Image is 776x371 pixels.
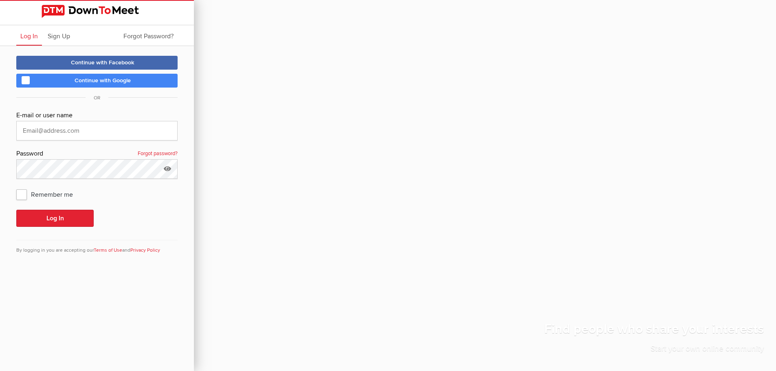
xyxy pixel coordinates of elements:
span: Remember me [16,187,81,202]
div: Password [16,149,178,159]
a: Continue with Facebook [16,56,178,70]
div: E-mail or user name [16,110,178,121]
span: Log In [20,32,38,40]
a: Sign Up [44,25,74,46]
span: Sign Up [48,32,70,40]
span: Forgot Password? [123,32,174,40]
span: OR [86,95,108,101]
a: Terms of Use [94,247,122,253]
div: By logging in you are accepting our and [16,240,178,254]
button: Log In [16,210,94,227]
a: Forgot Password? [119,25,178,46]
p: Start your own online community [544,343,764,359]
input: Email@address.com [16,121,178,140]
span: Continue with Google [75,77,131,84]
h1: Find people who share your interests [544,321,764,343]
span: Continue with Facebook [71,59,134,66]
a: Forgot password? [138,149,178,159]
a: Log In [16,25,42,46]
img: DownToMeet [42,5,152,18]
a: Privacy Policy [130,247,160,253]
a: Continue with Google [16,74,178,88]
